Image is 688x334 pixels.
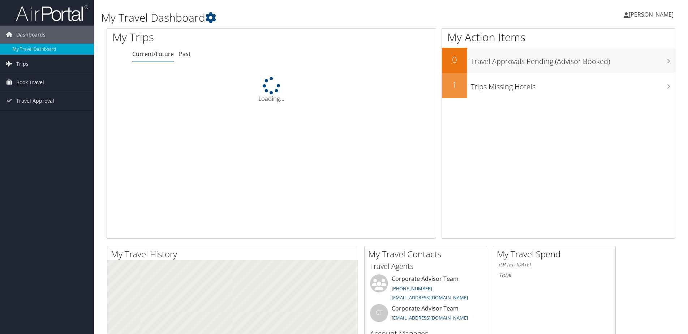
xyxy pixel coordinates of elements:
div: CT [370,304,388,322]
a: [PERSON_NAME] [624,4,681,25]
span: [PERSON_NAME] [629,10,674,18]
h3: Travel Agents [370,261,481,271]
h6: Total [499,271,610,279]
span: Book Travel [16,73,44,91]
a: 1Trips Missing Hotels [442,73,675,98]
span: Trips [16,55,29,73]
h2: My Travel Spend [497,248,615,260]
a: Past [179,50,191,58]
h1: My Trips [112,30,293,45]
h1: My Action Items [442,30,675,45]
h3: Trips Missing Hotels [471,78,675,92]
h6: [DATE] - [DATE] [499,261,610,268]
div: Loading... [107,77,436,103]
h2: 0 [442,53,467,66]
h3: Travel Approvals Pending (Advisor Booked) [471,53,675,67]
a: Current/Future [132,50,174,58]
a: [PHONE_NUMBER] [392,285,432,292]
h2: 1 [442,79,467,91]
a: [EMAIL_ADDRESS][DOMAIN_NAME] [392,314,468,321]
span: Dashboards [16,26,46,44]
li: Corporate Advisor Team [366,304,485,327]
a: 0Travel Approvals Pending (Advisor Booked) [442,48,675,73]
a: [EMAIL_ADDRESS][DOMAIN_NAME] [392,294,468,301]
li: Corporate Advisor Team [366,274,485,304]
span: Travel Approval [16,92,54,110]
h1: My Travel Dashboard [101,10,487,25]
h2: My Travel Contacts [368,248,487,260]
h2: My Travel History [111,248,358,260]
img: airportal-logo.png [16,5,88,22]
